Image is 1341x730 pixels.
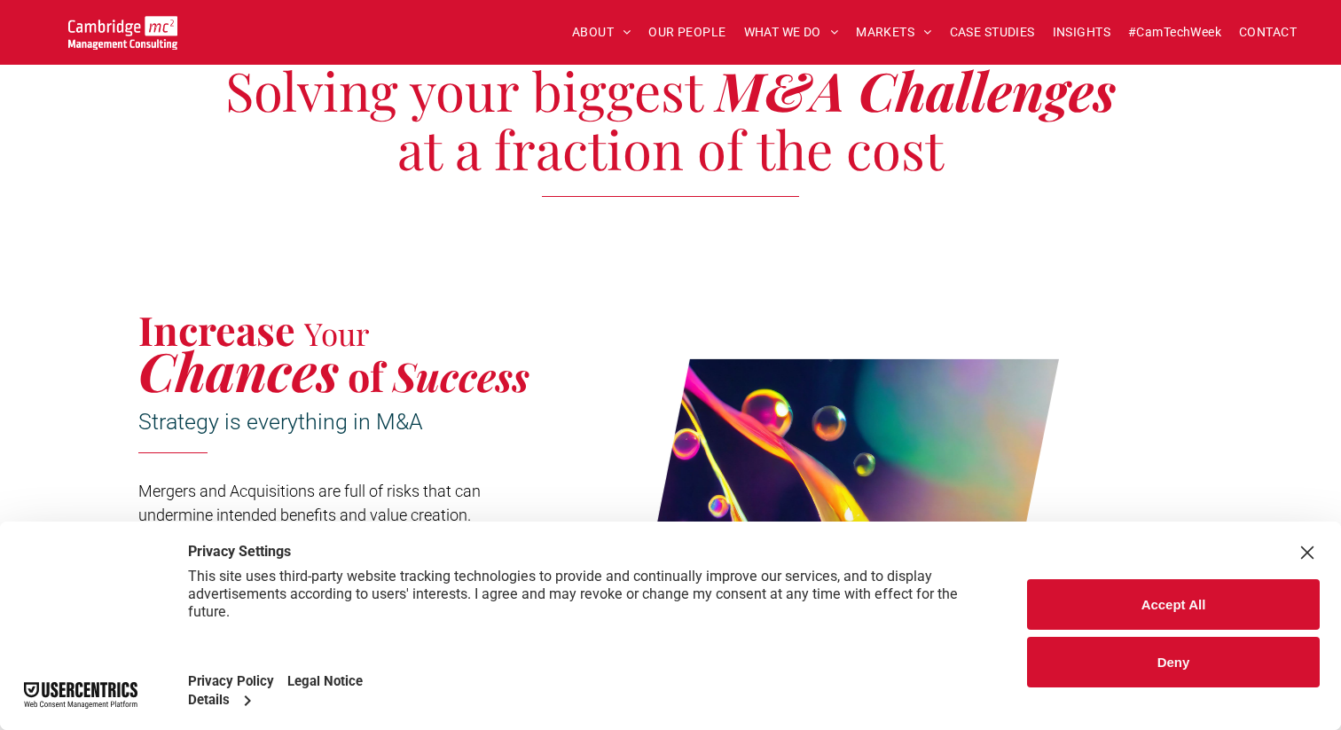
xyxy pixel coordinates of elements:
a: ABOUT [563,19,640,46]
a: Your Business Transformed | Cambridge Management Consulting [68,19,177,37]
span: at a fraction of the cost [397,113,944,184]
img: Cambridge MC Logo [68,16,177,50]
span: of [348,349,384,402]
span: Strategy is everything in M&A [138,409,423,435]
span: Solving your biggest [225,54,702,125]
span: M&A Challenges [716,54,1116,125]
span: Chances [138,334,339,405]
span: Your [304,312,370,354]
a: INSIGHTS [1044,19,1119,46]
a: CONTACT [1230,19,1306,46]
span: Mergers and Acquisitions are full of risks that can undermine intended benefits and value creation. [138,482,481,524]
a: CASE STUDIES [941,19,1044,46]
a: #CamTechWeek [1119,19,1230,46]
span: Increase [138,302,295,356]
span: Success [393,349,529,402]
a: OUR PEOPLE [639,19,734,46]
a: WHAT WE DO [735,19,848,46]
a: MARKETS [847,19,940,46]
